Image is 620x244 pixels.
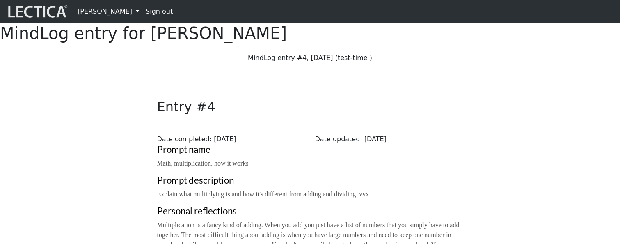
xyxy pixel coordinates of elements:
img: lecticalive [6,4,68,19]
div: Date updated: [DATE] [310,134,468,144]
p: MindLog entry #4, [DATE] (test-time ) [157,53,463,63]
h3: Prompt name [157,144,463,155]
span: [DATE] [214,135,236,143]
h2: Entry #4 [152,99,468,115]
h3: Prompt description [157,175,463,186]
a: Sign out [142,3,176,20]
label: Date completed: [157,134,212,144]
a: [PERSON_NAME] [74,3,142,20]
p: Math, multiplication, how it works [157,159,463,168]
p: Explain what multiplying is and how it's different from adding and dividing. vvx [157,189,463,199]
h3: Personal reflections [157,206,463,217]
